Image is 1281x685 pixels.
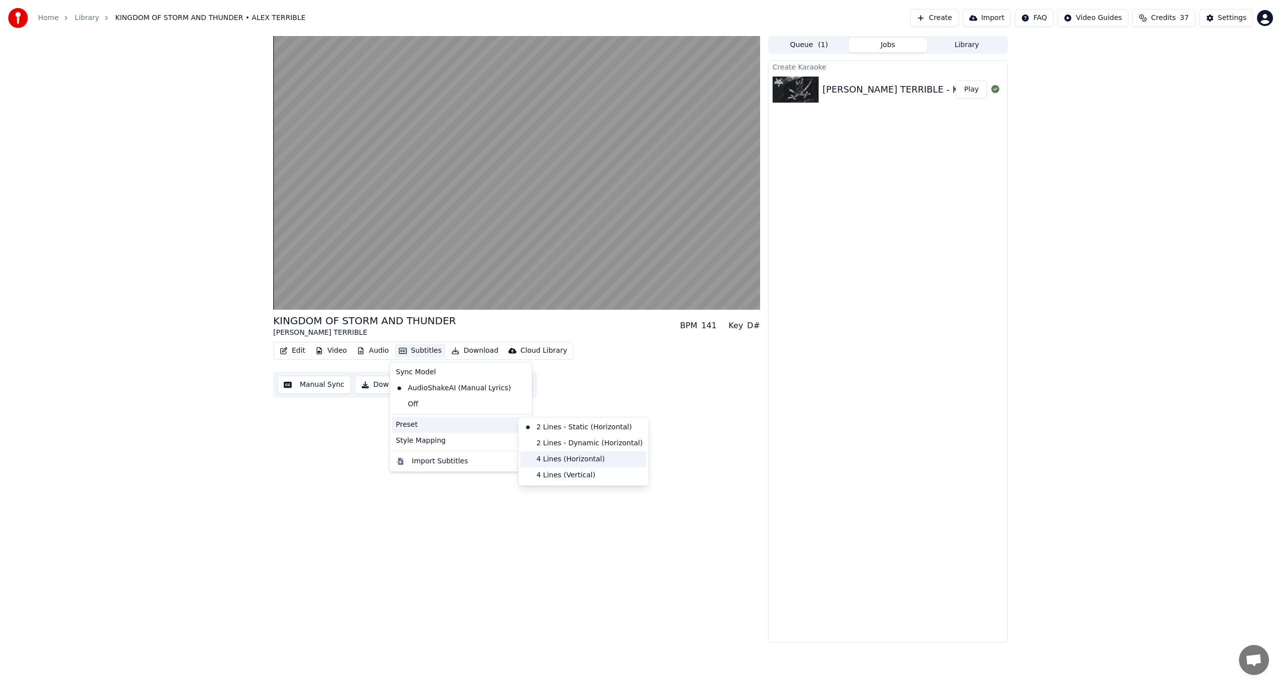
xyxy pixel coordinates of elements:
[355,376,436,394] button: Download Video
[392,396,530,412] div: Off
[1218,13,1246,23] div: Settings
[38,13,306,23] nav: breadcrumb
[963,9,1011,27] button: Import
[311,344,351,358] button: Video
[115,13,305,23] span: KINGDOM OF STORM AND THUNDER • ALEX TERRIBLE
[849,38,928,53] button: Jobs
[702,320,717,332] div: 141
[412,456,468,466] div: Import Subtitles
[770,38,849,53] button: Queue
[747,320,760,332] div: D#
[273,314,456,328] div: KINGDOM OF STORM AND THUNDER
[1132,9,1195,27] button: Credits37
[395,344,445,358] button: Subtitles
[353,344,393,358] button: Audio
[729,320,743,332] div: Key
[1151,13,1175,23] span: Credits
[276,344,309,358] button: Edit
[75,13,99,23] a: Library
[1199,9,1253,27] button: Settings
[818,40,828,50] span: ( 1 )
[769,61,1007,73] div: Create Karaoke
[910,9,959,27] button: Create
[1180,13,1189,23] span: 37
[447,344,502,358] button: Download
[956,81,987,99] button: Play
[680,320,697,332] div: BPM
[392,433,530,449] div: Style Mapping
[1057,9,1128,27] button: Video Guides
[520,467,647,483] div: 4 Lines (Vertical)
[823,83,1117,97] div: [PERSON_NAME] TERRIBLE - KINGDOM OF STORM AND THUNDER
[520,419,647,435] div: 2 Lines - Static (Horizontal)
[38,13,59,23] a: Home
[520,435,647,451] div: 2 Lines - Dynamic (Horizontal)
[392,417,530,433] div: Preset
[273,328,456,338] div: [PERSON_NAME] TERRIBLE
[520,346,567,356] div: Cloud Library
[277,376,351,394] button: Manual Sync
[392,364,530,380] div: Sync Model
[8,8,28,28] img: youka
[927,38,1006,53] button: Library
[1015,9,1053,27] button: FAQ
[520,451,647,467] div: 4 Lines (Horizontal)
[1239,645,1269,675] a: Open chat
[392,380,515,396] div: AudioShakeAI (Manual Lyrics)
